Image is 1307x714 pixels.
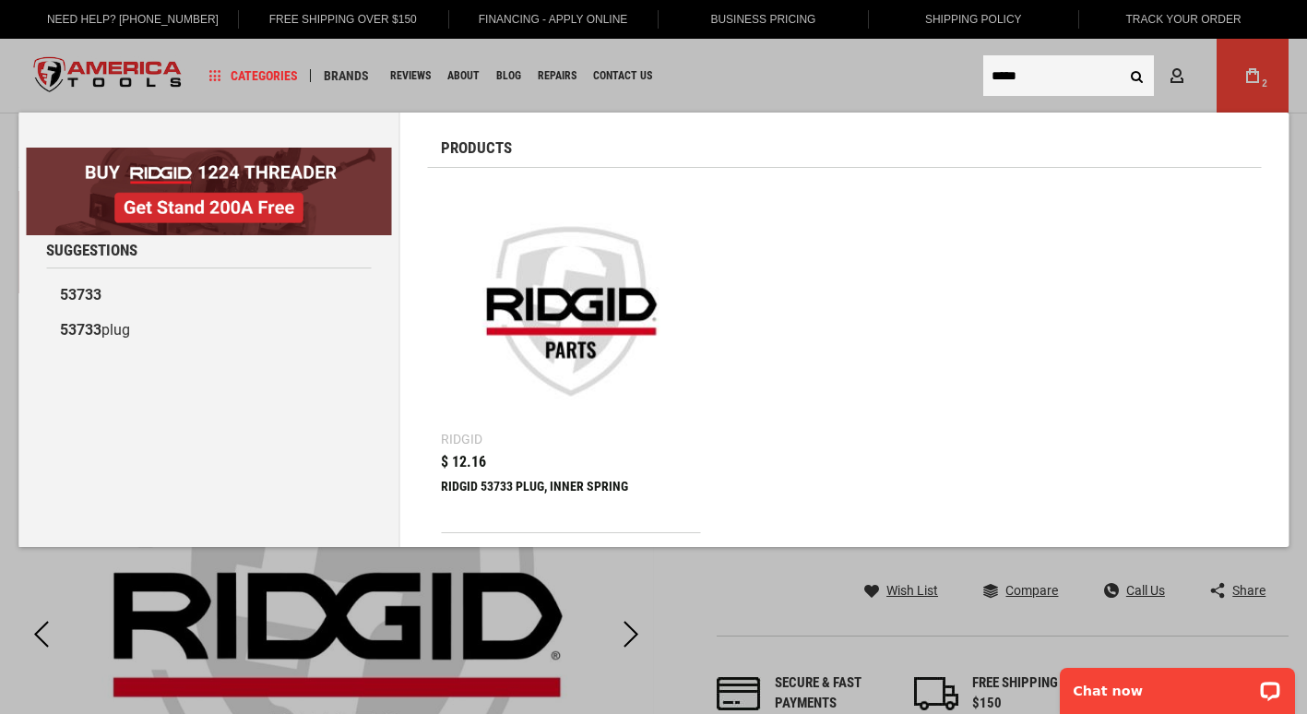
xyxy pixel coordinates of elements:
a: 53733 [46,278,371,313]
span: Suggestions [46,243,137,258]
button: Search [1119,58,1154,93]
a: RIDGID 53733 PLUG, INNER SPRING Ridgid $ 12.16 RIDGID 53733 PLUG, INNER SPRING [441,182,700,532]
div: RIDGID 53733 PLUG, INNER SPRING [441,479,700,523]
b: 53733 [60,286,101,303]
span: Categories [209,69,298,82]
span: Brands [324,69,369,82]
div: Ridgid [441,433,482,446]
span: $ 12.16 [441,455,486,470]
a: Categories [201,64,306,89]
a: Brands [315,64,377,89]
span: Products [441,140,512,156]
img: BOGO: Buy RIDGID® 1224 Threader, Get Stand 200A Free! [26,148,391,235]
b: 53733 [60,321,101,339]
a: 53733plug [46,313,371,348]
a: BOGO: Buy RIDGID® 1224 Threader, Get Stand 200A Free! [26,148,391,161]
img: RIDGID 53733 PLUG, INNER SPRING [450,191,691,432]
iframe: LiveChat chat widget [1048,656,1307,714]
